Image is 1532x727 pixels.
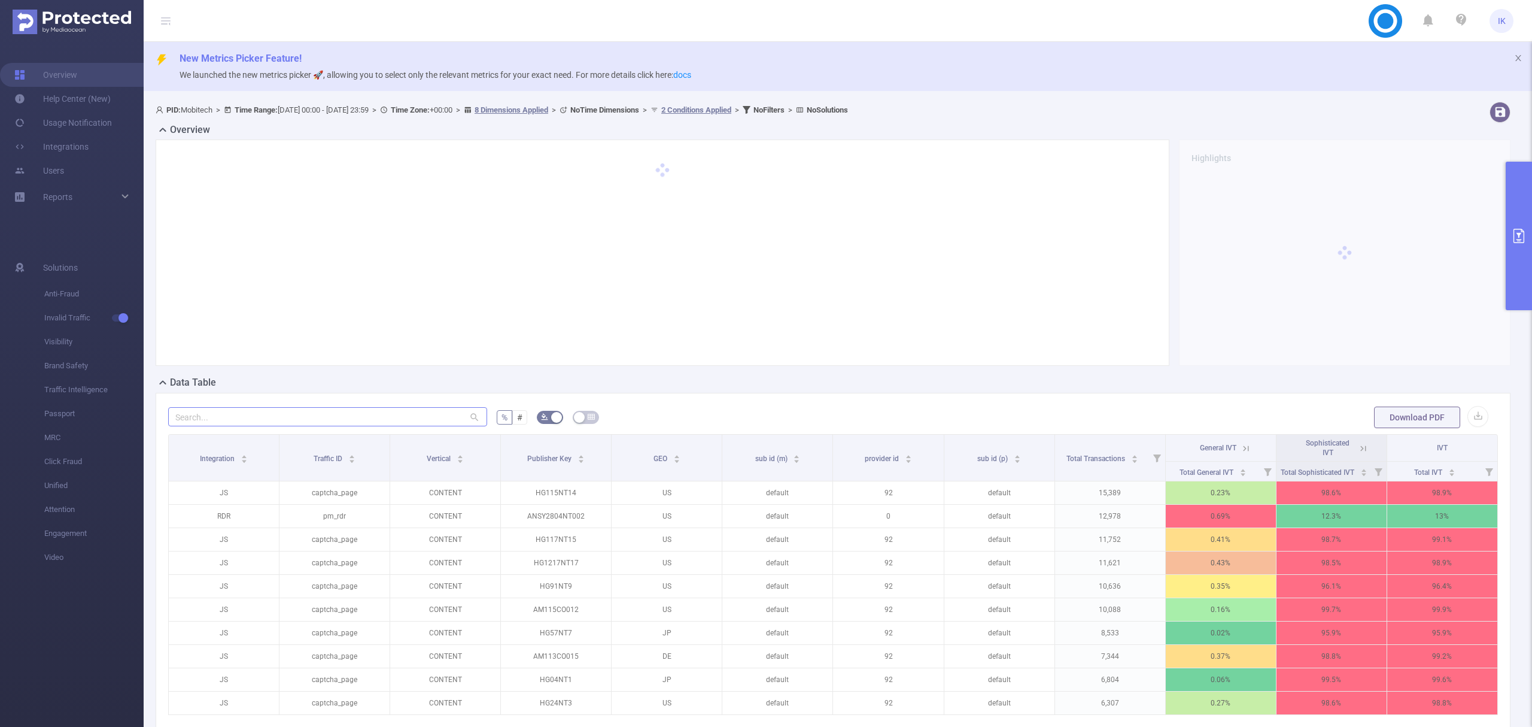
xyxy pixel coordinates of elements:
[391,105,430,114] b: Time Zone:
[1276,598,1387,621] p: 99.7%
[653,455,669,463] span: GEO
[390,505,500,528] p: CONTENT
[722,481,832,504] p: default
[180,53,302,64] span: New Metrics Picker Feature!
[1055,622,1165,644] p: 8,533
[14,63,77,87] a: Overview
[944,668,1054,691] p: default
[722,505,832,528] p: default
[1055,692,1165,714] p: 6,307
[44,282,144,306] span: Anti-Fraud
[1306,439,1349,457] span: Sophisticated IVT
[1055,552,1165,574] p: 11,621
[1360,467,1367,471] i: icon: caret-up
[905,453,912,461] div: Sort
[1055,481,1165,504] p: 15,389
[44,426,144,450] span: MRC
[944,575,1054,598] p: default
[279,645,390,668] p: captcha_page
[1166,598,1276,621] p: 0.16%
[169,668,279,691] p: JS
[427,455,452,463] span: Vertical
[1166,645,1276,668] p: 0.37%
[1055,598,1165,621] p: 10,088
[235,105,278,114] b: Time Range:
[1166,622,1276,644] p: 0.02%
[1014,458,1021,462] i: icon: caret-down
[390,692,500,714] p: CONTENT
[722,552,832,574] p: default
[612,598,722,621] p: US
[1066,455,1127,463] span: Total Transactions
[170,123,210,137] h2: Overview
[501,692,611,714] p: HG24NT3
[501,645,611,668] p: AM113CO015
[169,528,279,551] p: JS
[1055,528,1165,551] p: 11,752
[612,552,722,574] p: US
[1481,462,1497,481] i: Filter menu
[501,622,611,644] p: HG57NT7
[390,481,500,504] p: CONTENT
[977,455,1010,463] span: sub id (p)
[755,455,789,463] span: sub id (m)
[1387,552,1497,574] p: 98.9%
[1166,575,1276,598] p: 0.35%
[833,528,943,551] p: 92
[548,105,560,114] span: >
[944,645,1054,668] p: default
[44,378,144,402] span: Traffic Intelligence
[722,645,832,668] p: default
[1276,505,1387,528] p: 12.3%
[833,552,943,574] p: 92
[1132,453,1138,457] i: icon: caret-up
[1131,453,1138,461] div: Sort
[452,105,464,114] span: >
[44,450,144,474] span: Click Fraud
[612,668,722,691] p: JP
[612,481,722,504] p: US
[13,10,131,34] img: Protected Media
[279,668,390,691] p: captcha_page
[180,70,691,80] span: We launched the new metrics picker 🚀, allowing you to select only the relevant metrics for your e...
[673,453,680,457] i: icon: caret-up
[570,105,639,114] b: No Time Dimensions
[169,598,279,621] p: JS
[279,552,390,574] p: captcha_page
[1370,462,1387,481] i: Filter menu
[1276,645,1387,668] p: 98.8%
[1166,552,1276,574] p: 0.43%
[673,70,691,80] a: docs
[833,668,943,691] p: 92
[944,528,1054,551] p: default
[279,622,390,644] p: captcha_page
[833,505,943,528] p: 0
[639,105,651,114] span: >
[1387,692,1497,714] p: 98.8%
[833,481,943,504] p: 92
[577,453,585,461] div: Sort
[457,453,464,461] div: Sort
[349,453,355,457] i: icon: caret-up
[279,692,390,714] p: captcha_page
[169,575,279,598] p: JS
[348,453,355,461] div: Sort
[1374,407,1460,428] button: Download PDF
[1166,528,1276,551] p: 0.41%
[170,375,216,390] h2: Data Table
[14,135,89,159] a: Integrations
[612,692,722,714] p: US
[794,458,800,462] i: icon: caret-down
[169,552,279,574] p: JS
[169,692,279,714] p: JS
[944,692,1054,714] p: default
[501,668,611,691] p: HG04NT1
[14,87,111,111] a: Help Center (New)
[722,528,832,551] p: default
[807,105,848,114] b: No Solutions
[865,455,901,463] span: provider id
[1387,645,1497,668] p: 99.2%
[793,453,800,461] div: Sort
[1387,668,1497,691] p: 99.6%
[1055,645,1165,668] p: 7,344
